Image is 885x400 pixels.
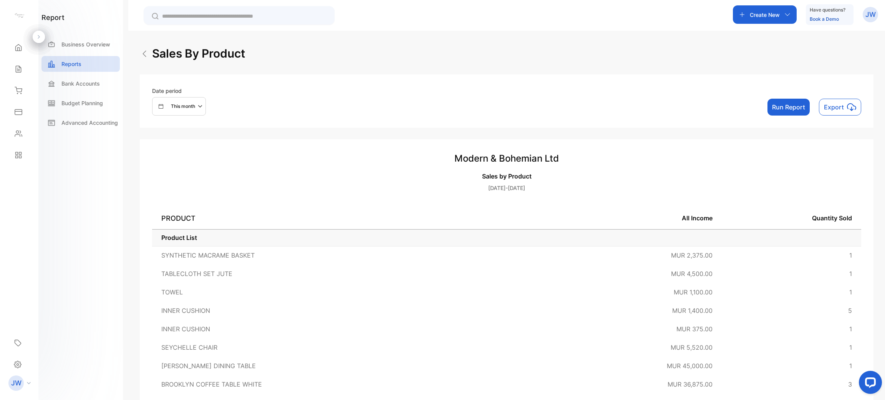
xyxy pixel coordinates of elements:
[722,207,861,229] th: Quantity Sold
[61,60,81,68] p: Reports
[41,56,120,72] a: Reports
[722,338,861,357] td: 1
[152,87,206,95] p: Date period
[61,99,103,107] p: Budget Planning
[667,362,713,370] span: MUR 45,000.00
[152,246,558,264] td: SYNTHETIC MACRAME BASKET
[865,10,876,20] p: JW
[41,115,120,131] a: Advanced Accounting
[767,99,810,116] button: Run Report
[152,357,558,375] td: [PERSON_NAME] DINING TABLE
[674,288,713,296] span: MUR 1,100.00
[152,207,558,229] th: PRODUCT
[171,103,195,110] p: This month
[61,79,100,88] p: Bank Accounts
[863,5,878,24] button: JW
[819,99,861,116] button: Exporticon
[847,102,856,112] img: icon
[152,375,558,393] td: BROOKLYN COFFEE TABLE WHITE
[41,95,120,111] a: Budget Planning
[671,251,713,259] span: MUR 2,375.00
[41,76,120,91] a: Bank Accounts
[810,16,839,22] a: Book a Demo
[152,45,245,62] h2: sales by product
[558,207,722,229] th: All Income
[676,325,713,333] span: MUR 375.00
[672,307,713,314] span: MUR 1,400.00
[810,6,845,14] p: Have questions?
[722,283,861,301] td: 1
[152,264,558,283] td: TABLECLOTH SET JUTE
[61,119,118,127] p: Advanced Accounting
[41,36,120,52] a: Business Overview
[671,270,713,278] span: MUR 4,500.00
[140,49,149,58] img: Arrow
[41,12,65,23] h1: report
[152,338,558,357] td: SEYCHELLE CHAIR
[722,357,861,375] td: 1
[152,97,206,116] button: This month
[824,102,844,112] p: Export
[152,283,558,301] td: TOWEL
[152,172,861,181] p: Sales by Product
[750,11,780,19] p: Create New
[722,246,861,264] td: 1
[671,344,713,351] span: MUR 5,520.00
[61,40,110,48] p: Business Overview
[11,378,22,388] p: JW
[722,320,861,338] td: 1
[13,10,25,21] img: logo
[152,229,861,246] td: Product List
[152,320,558,338] td: INNER CUSHION
[668,380,713,388] span: MUR 36,875.00
[722,264,861,283] td: 1
[152,301,558,320] td: INNER CUSHION
[152,152,861,165] h3: Modern & Bohemian Ltd
[722,375,861,393] td: 3
[152,184,861,192] p: [DATE]-[DATE]
[733,5,797,24] button: Create New
[722,301,861,320] td: 5
[853,368,885,400] iframe: LiveChat chat widget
